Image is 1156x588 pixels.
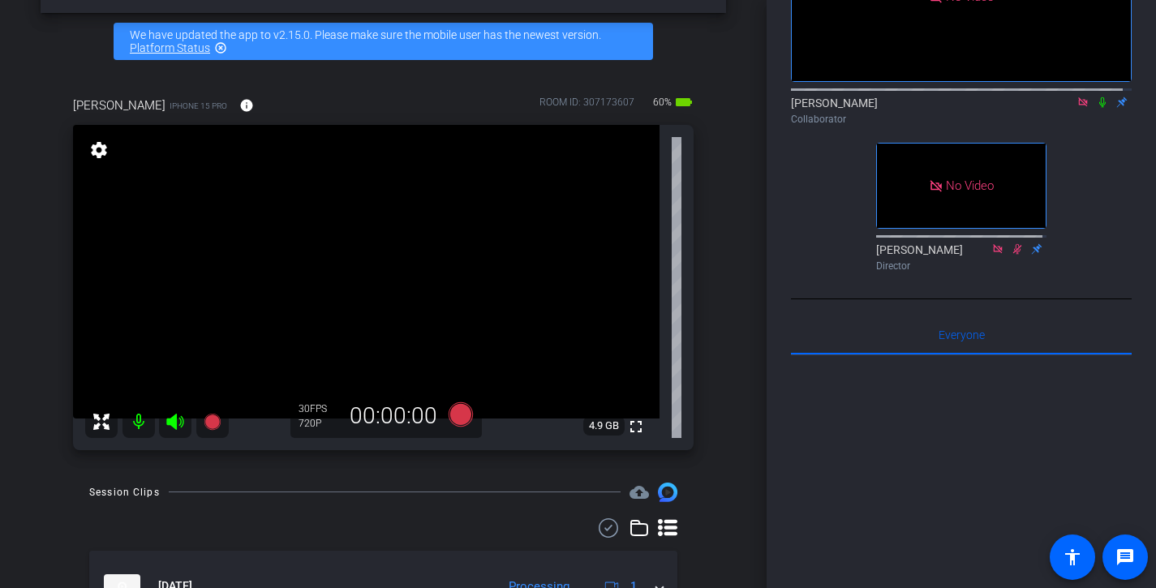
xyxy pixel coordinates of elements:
[130,41,210,54] a: Platform Status
[939,329,985,341] span: Everyone
[791,112,1132,127] div: Collaborator
[214,41,227,54] mat-icon: highlight_off
[1063,547,1082,567] mat-icon: accessibility
[630,483,649,502] mat-icon: cloud_upload
[299,402,339,415] div: 30
[791,95,1132,127] div: [PERSON_NAME]
[88,140,110,160] mat-icon: settings
[310,403,327,414] span: FPS
[626,417,646,436] mat-icon: fullscreen
[658,483,677,502] img: Session clips
[339,402,448,430] div: 00:00:00
[1115,547,1135,567] mat-icon: message
[539,95,634,118] div: ROOM ID: 307173607
[114,23,653,60] div: We have updated the app to v2.15.0. Please make sure the mobile user has the newest version.
[651,89,674,115] span: 60%
[876,242,1046,273] div: [PERSON_NAME]
[876,259,1046,273] div: Director
[299,417,339,430] div: 720P
[946,178,994,193] span: No Video
[73,97,165,114] span: [PERSON_NAME]
[674,92,694,112] mat-icon: battery_std
[583,416,625,436] span: 4.9 GB
[630,483,649,502] span: Destinations for your clips
[239,98,254,113] mat-icon: info
[89,484,160,500] div: Session Clips
[170,100,227,112] span: iPhone 15 Pro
